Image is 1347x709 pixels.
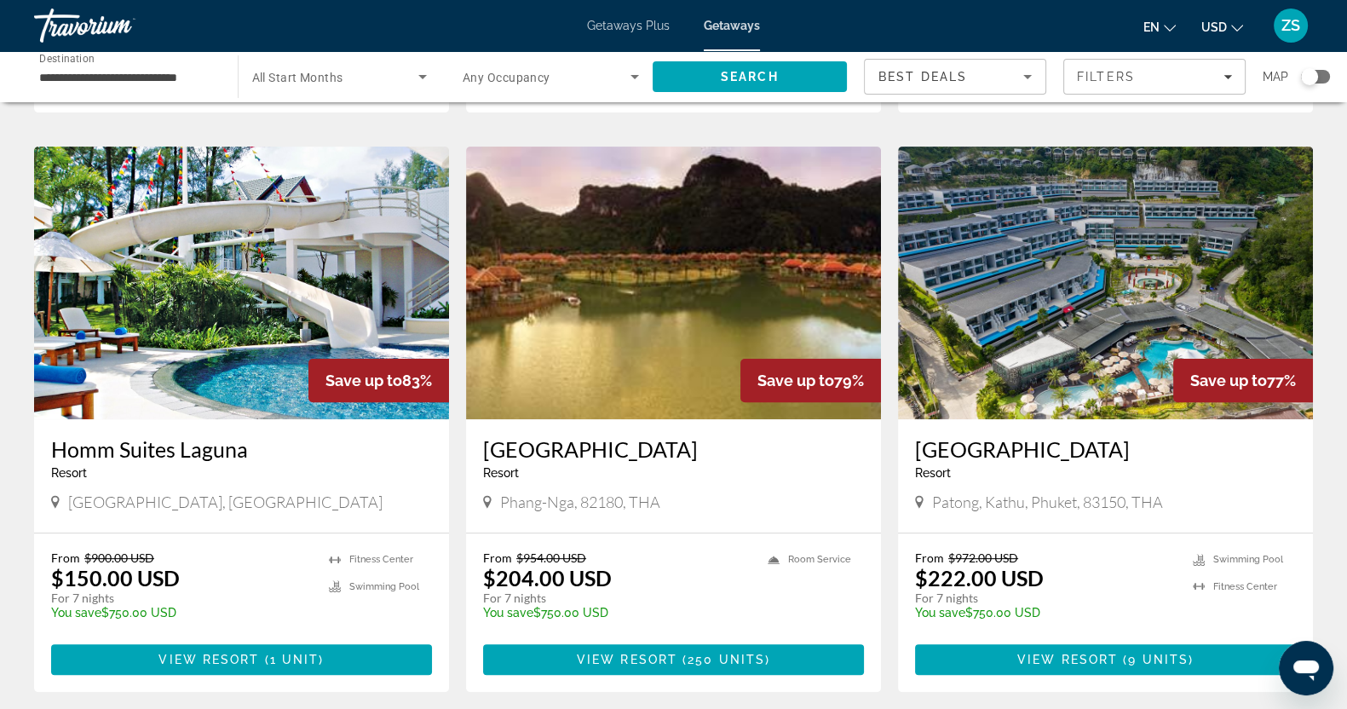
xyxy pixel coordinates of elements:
[704,19,760,32] a: Getaways
[915,591,1176,606] p: For 7 nights
[463,71,550,84] span: Any Occupancy
[325,372,402,389] span: Save up to
[349,581,419,592] span: Swimming Pool
[1063,59,1246,95] button: Filters
[915,550,944,565] span: From
[915,565,1044,591] p: $222.00 USD
[688,653,765,666] span: 250 units
[51,550,80,565] span: From
[587,19,670,32] a: Getaways Plus
[51,606,101,620] span: You save
[653,61,848,92] button: Search
[483,436,864,462] a: [GEOGRAPHIC_DATA]
[1281,17,1300,34] span: ZS
[1279,641,1333,695] iframe: Кнопка запуска окна обмена сообщениями
[740,359,881,402] div: 79%
[757,372,834,389] span: Save up to
[915,644,1296,675] button: View Resort(9 units)
[1201,14,1243,39] button: Change currency
[915,606,965,620] span: You save
[1213,554,1283,565] span: Swimming Pool
[308,359,449,402] div: 83%
[1201,20,1227,34] span: USD
[34,147,449,419] img: Homm Suites Laguna
[1190,372,1267,389] span: Save up to
[1143,20,1160,34] span: en
[84,550,154,565] span: $900.00 USD
[788,554,851,565] span: Room Service
[677,653,770,666] span: ( )
[68,493,383,511] span: [GEOGRAPHIC_DATA], [GEOGRAPHIC_DATA]
[1017,653,1118,666] span: View Resort
[51,591,312,606] p: For 7 nights
[260,653,325,666] span: ( )
[466,147,881,419] img: Bor Saen Villa Resort
[948,550,1018,565] span: $972.00 USD
[483,644,864,675] button: View Resort(250 units)
[51,644,432,675] button: View Resort(1 unit)
[158,653,259,666] span: View Resort
[915,466,951,480] span: Resort
[516,550,586,565] span: $954.00 USD
[1143,14,1176,39] button: Change language
[1118,653,1194,666] span: ( )
[51,466,87,480] span: Resort
[483,606,533,620] span: You save
[932,493,1163,511] span: Patong, Kathu, Phuket, 83150, THA
[39,52,95,64] span: Destination
[252,71,343,84] span: All Start Months
[270,653,319,666] span: 1 unit
[1263,65,1288,89] span: Map
[483,550,512,565] span: From
[51,565,180,591] p: $150.00 USD
[577,653,677,666] span: View Resort
[500,493,660,511] span: Phang-Nga, 82180, THA
[1269,8,1313,43] button: User Menu
[1213,581,1277,592] span: Fitness Center
[483,466,519,480] span: Resort
[51,436,432,462] a: Homm Suites Laguna
[34,3,204,48] a: Travorium
[483,565,612,591] p: $204.00 USD
[1128,653,1189,666] span: 9 units
[483,606,751,620] p: $750.00 USD
[349,554,413,565] span: Fitness Center
[483,591,751,606] p: For 7 nights
[898,147,1313,419] img: Patong Bay Hill Resort
[878,66,1032,87] mat-select: Sort by
[915,606,1176,620] p: $750.00 USD
[1173,359,1313,402] div: 77%
[915,436,1296,462] a: [GEOGRAPHIC_DATA]
[51,606,312,620] p: $750.00 USD
[39,67,216,88] input: Select destination
[878,70,967,84] span: Best Deals
[721,70,779,84] span: Search
[1077,70,1135,84] span: Filters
